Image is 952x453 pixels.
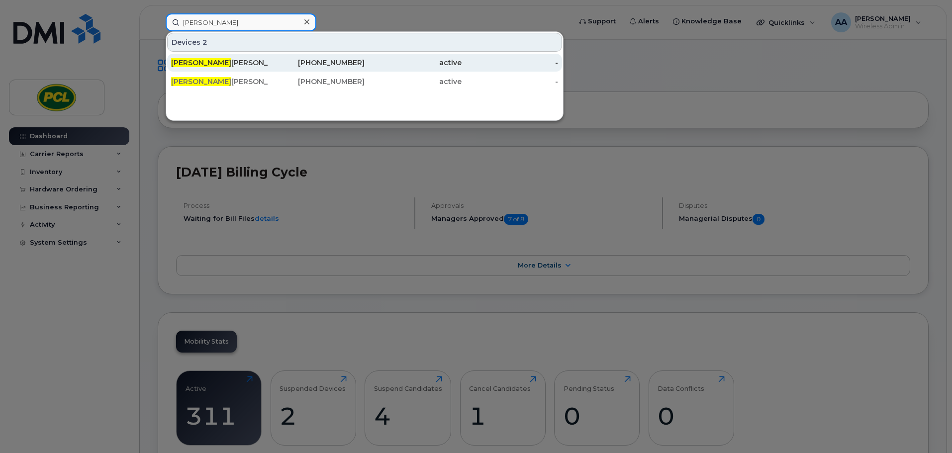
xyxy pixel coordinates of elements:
div: active [365,77,462,87]
div: active [365,58,462,68]
div: [PHONE_NUMBER] [268,77,365,87]
span: [PERSON_NAME] [171,58,231,67]
div: Devices [167,33,562,52]
span: [PERSON_NAME] [171,77,231,86]
div: [PERSON_NAME] [171,77,268,87]
div: - [462,77,559,87]
a: [PERSON_NAME][PERSON_NAME] Tablet[PHONE_NUMBER]active- [167,54,562,72]
a: [PERSON_NAME][PERSON_NAME][PHONE_NUMBER]active- [167,73,562,91]
div: [PHONE_NUMBER] [268,58,365,68]
div: - [462,58,559,68]
span: 2 [202,37,207,47]
div: [PERSON_NAME] Tablet [171,58,268,68]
